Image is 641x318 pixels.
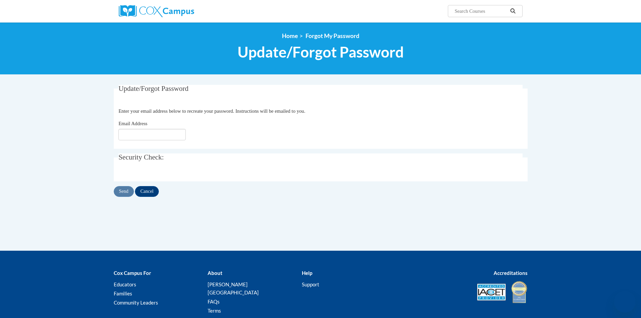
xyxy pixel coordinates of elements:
a: Community Leaders [114,299,158,306]
input: Email [118,129,186,140]
input: Cancel [135,186,159,197]
a: Educators [114,281,136,287]
img: IDA® Accredited [511,280,528,304]
span: Forgot My Password [306,32,359,39]
b: Help [302,270,312,276]
a: [PERSON_NAME][GEOGRAPHIC_DATA] [208,281,259,295]
a: FAQs [208,298,220,305]
button: Search [508,7,518,15]
input: Search Courses [454,7,508,15]
img: Accredited IACET® Provider [477,284,506,301]
span: Update/Forgot Password [118,84,188,93]
a: Home [282,32,298,39]
span: Update/Forgot Password [238,43,404,61]
img: Cox Campus [119,5,194,17]
span: Email Address [118,121,147,126]
span: Security Check: [118,153,164,161]
iframe: Button to launch messaging window [614,291,636,313]
a: Support [302,281,319,287]
a: Families [114,290,132,296]
b: Accreditations [494,270,528,276]
b: Cox Campus For [114,270,151,276]
a: Terms [208,308,221,314]
span: Enter your email address below to recreate your password. Instructions will be emailed to you. [118,108,305,114]
a: Cox Campus [119,5,247,17]
b: About [208,270,222,276]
